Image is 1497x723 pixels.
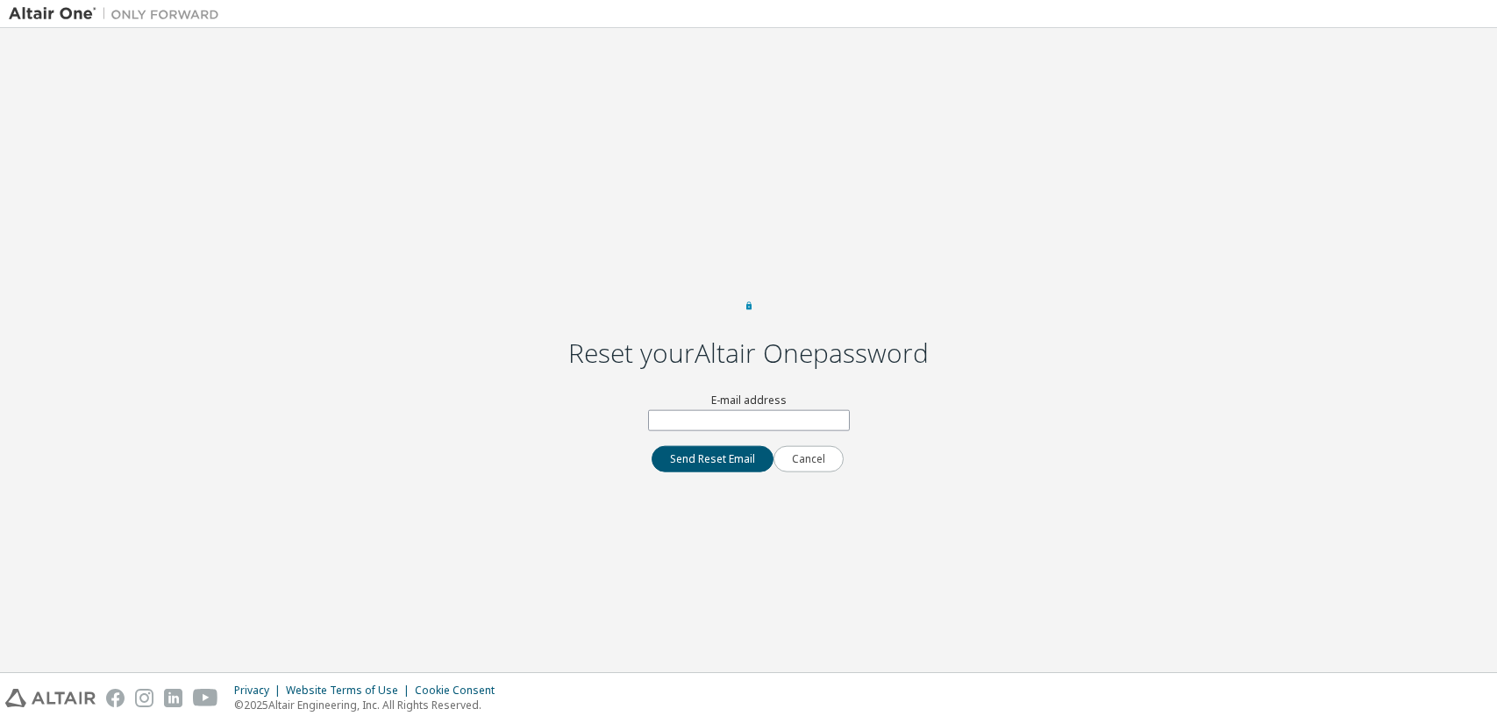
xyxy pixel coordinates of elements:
p: © 2025 Altair Engineering, Inc. All Rights Reserved. [234,698,505,712]
button: Send Reset Email [652,446,773,472]
div: Privacy [234,684,286,698]
img: facebook.svg [106,689,125,707]
img: linkedin.svg [164,689,182,707]
div: Cookie Consent [415,684,505,698]
button: Cancel [773,446,844,472]
img: Altair One [9,5,228,23]
h2: Reset your Altair One password [565,337,933,371]
label: E-mail address [648,393,850,407]
img: youtube.svg [193,689,218,707]
div: Website Terms of Use [286,684,415,698]
img: altair_logo.svg [5,689,96,707]
img: instagram.svg [135,689,153,707]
